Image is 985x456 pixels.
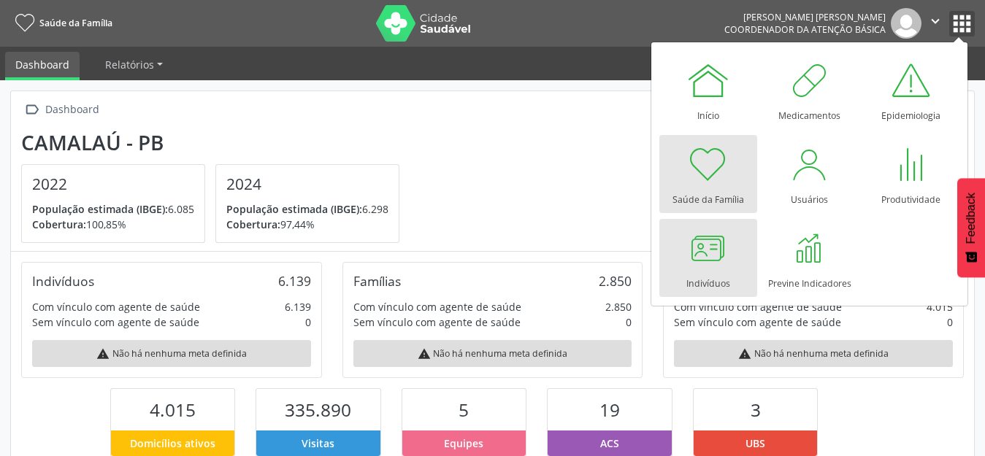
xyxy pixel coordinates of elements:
[947,314,953,330] div: 0
[659,135,757,213] a: Saúde da Família
[599,273,632,289] div: 2.850
[418,347,431,360] i: warning
[674,340,953,367] div: Não há nenhuma meta definida
[32,217,194,232] p: 100,85%
[10,11,112,35] a: Saúde da Família
[96,347,110,360] i: warning
[226,175,388,193] h4: 2024
[674,299,842,314] div: Com vínculo com agente de saúde
[42,99,101,120] div: Dashboard
[305,314,311,330] div: 0
[226,202,362,216] span: População estimada (IBGE):
[626,314,632,330] div: 0
[278,273,311,289] div: 6.139
[659,51,757,129] a: Início
[150,398,196,422] span: 4.015
[32,299,200,314] div: Com vínculo com agente de saúde
[927,299,953,314] div: 4.015
[39,17,112,29] span: Saúde da Família
[927,13,943,29] i: 
[105,58,154,72] span: Relatórios
[738,347,751,360] i: warning
[862,135,960,213] a: Produtividade
[32,314,199,330] div: Sem vínculo com agente de saúde
[659,219,757,297] a: Indivíduos
[353,273,401,289] div: Famílias
[285,299,311,314] div: 6.139
[130,436,215,451] span: Domicílios ativos
[862,51,960,129] a: Epidemiologia
[285,398,351,422] span: 335.890
[459,398,469,422] span: 5
[32,340,311,367] div: Não há nenhuma meta definida
[724,23,886,36] span: Coordenador da Atenção Básica
[600,436,619,451] span: ACS
[32,201,194,217] p: 6.085
[32,175,194,193] h4: 2022
[21,99,101,120] a:  Dashboard
[761,51,859,129] a: Medicamentos
[21,131,410,155] div: Camalaú - PB
[353,340,632,367] div: Não há nenhuma meta definida
[761,135,859,213] a: Usuários
[353,299,521,314] div: Com vínculo com agente de saúde
[226,217,280,231] span: Cobertura:
[674,314,841,330] div: Sem vínculo com agente de saúde
[444,436,483,451] span: Equipes
[5,52,80,80] a: Dashboard
[226,201,388,217] p: 6.298
[921,8,949,39] button: 
[724,11,886,23] div: [PERSON_NAME] [PERSON_NAME]
[32,202,168,216] span: População estimada (IBGE):
[965,193,978,244] span: Feedback
[95,52,173,77] a: Relatórios
[751,398,761,422] span: 3
[949,11,975,36] button: apps
[605,299,632,314] div: 2.850
[302,436,334,451] span: Visitas
[746,436,765,451] span: UBS
[226,217,388,232] p: 97,44%
[761,219,859,297] a: Previne Indicadores
[21,99,42,120] i: 
[891,8,921,39] img: img
[957,178,985,277] button: Feedback - Mostrar pesquisa
[599,398,620,422] span: 19
[353,314,521,330] div: Sem vínculo com agente de saúde
[32,217,86,231] span: Cobertura:
[32,273,94,289] div: Indivíduos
